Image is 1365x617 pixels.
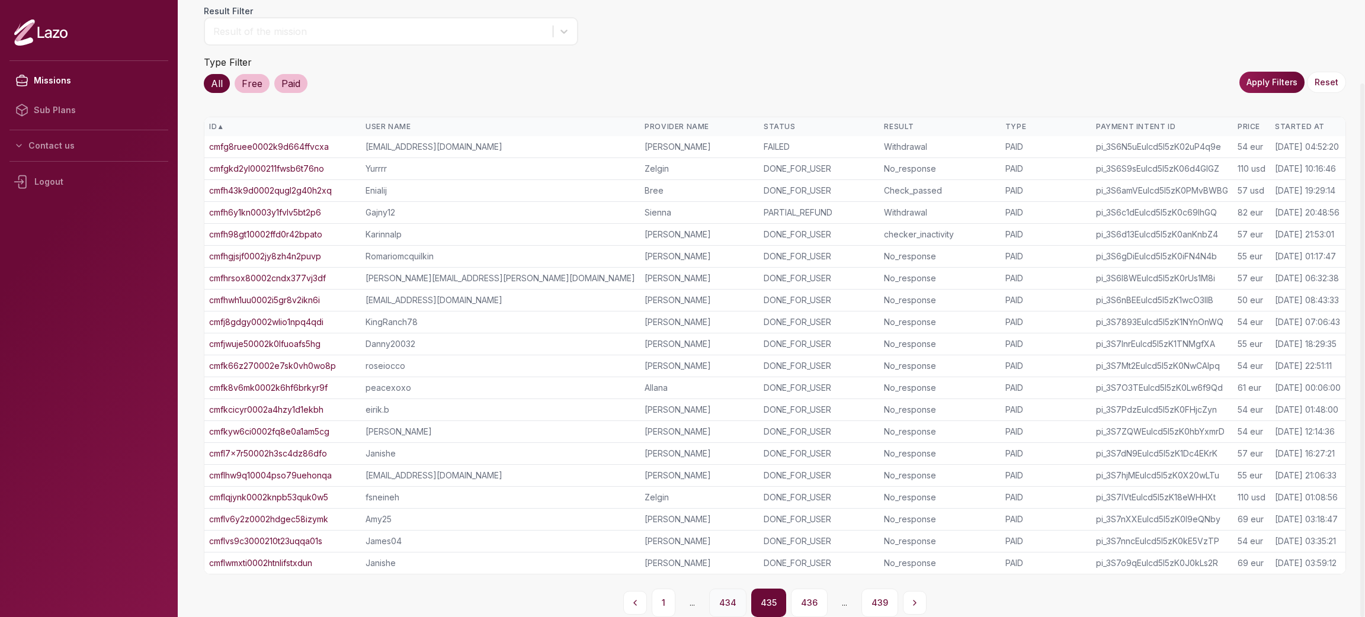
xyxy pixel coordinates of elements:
div: [DATE] 19:29:14 [1275,185,1335,197]
div: Amy25 [366,513,635,525]
div: PAID [1005,404,1087,416]
div: pi_3S7893Eulcd5I5zK1NYnOnWQ [1096,316,1228,328]
div: PARTIAL_REFUND [764,207,874,218]
button: 1 [652,589,675,617]
div: 54 eur [1238,316,1265,328]
div: 50 eur [1238,294,1265,306]
div: [DATE] 20:48:56 [1275,207,1340,218]
div: [DATE] 21:53:01 [1275,229,1334,240]
a: cmfh43k9d0002qugl2g40h2xq [209,185,332,197]
div: [DATE] 00:06:00 [1275,382,1341,394]
div: [PERSON_NAME] [645,360,754,372]
div: [DATE] 03:18:47 [1275,513,1338,525]
div: No_response [884,360,996,372]
div: PAID [1005,250,1087,262]
div: 69 eur [1238,513,1265,525]
div: PAID [1005,426,1087,438]
div: DONE_FOR_USER [764,294,874,306]
div: Enialij [366,185,635,197]
div: 55 eur [1238,338,1265,350]
div: No_response [884,272,996,284]
div: pi_3S7O3TEulcd5I5zK0Lw6f9Qd [1096,382,1228,394]
div: 54 eur [1238,360,1265,372]
div: Result [884,122,996,131]
div: [PERSON_NAME] [645,557,754,569]
div: Zelgin [645,163,754,175]
div: [DATE] 03:59:12 [1275,557,1337,569]
div: [PERSON_NAME] [645,470,754,481]
div: [EMAIL_ADDRESS][DOMAIN_NAME] [366,294,635,306]
span: ... [680,592,704,613]
div: 82 eur [1238,207,1265,218]
div: No_response [884,404,996,416]
div: Yurrrr [366,163,635,175]
div: [DATE] 01:48:00 [1275,404,1338,416]
div: pi_3S7PdzEulcd5I5zK0FHjcZyn [1096,404,1228,416]
button: Contact us [9,135,168,156]
div: No_response [884,470,996,481]
div: Janishe [366,557,635,569]
a: cmfl7x7r50002h3sc4dz86dfo [209,448,327,459]
button: 435 [751,589,786,617]
div: [PERSON_NAME] [366,426,635,438]
div: [DATE] 16:27:21 [1275,448,1335,459]
div: [PERSON_NAME] [645,448,754,459]
button: 439 [861,589,898,617]
button: Previous page [623,591,647,615]
div: DONE_FOR_USER [764,491,874,503]
div: pi_3S6c1dEulcd5I5zK0c69lhGQ [1096,207,1228,218]
a: cmflv6y2z0002hdgec58izymk [209,513,328,525]
div: ID [209,122,356,131]
div: [EMAIL_ADDRESS][DOMAIN_NAME] [366,141,635,153]
div: Zelgin [645,491,754,503]
div: 57 eur [1238,272,1265,284]
div: Status [764,122,874,131]
button: Next page [903,591,927,615]
div: 61 eur [1238,382,1265,394]
div: Romariomcquilkin [366,250,635,262]
div: DONE_FOR_USER [764,557,874,569]
a: cmfk8v6mk0002k6hf6brkyr9f [209,382,328,394]
div: DONE_FOR_USER [764,470,874,481]
a: Missions [9,66,168,95]
div: 110 usd [1238,491,1265,503]
div: pi_3S7ZQWEulcd5I5zK0hbYxmrD [1096,426,1228,438]
div: pi_3S6l8WEulcd5I5zK0rUs1M8i [1096,272,1228,284]
div: 69 eur [1238,557,1265,569]
div: No_response [884,426,996,438]
div: 57 usd [1238,185,1265,197]
div: No_response [884,513,996,525]
div: Gajny12 [366,207,635,218]
div: [DATE] 04:52:20 [1275,141,1339,153]
div: peacexoxo [366,382,635,394]
div: [DATE] 07:06:43 [1275,316,1340,328]
div: [DATE] 10:16:46 [1275,163,1336,175]
button: Apply Filters [1239,72,1305,93]
div: pi_3S6N5uEulcd5I5zK02uP4q9e [1096,141,1228,153]
div: No_response [884,338,996,350]
div: Provider Name [645,122,754,131]
div: DONE_FOR_USER [764,513,874,525]
div: Check_passed [884,185,996,197]
div: PAID [1005,470,1087,481]
a: cmfhgjsjf0002jy8zh4n2puvp [209,250,321,262]
div: DONE_FOR_USER [764,316,874,328]
div: [DATE] 01:17:47 [1275,250,1336,262]
div: [DATE] 08:43:33 [1275,294,1339,306]
div: pi_3S6gDiEulcd5I5zK0iFN4N4b [1096,250,1228,262]
div: DONE_FOR_USER [764,185,874,197]
div: [DATE] 12:14:36 [1275,426,1335,438]
div: checker_inactivity [884,229,996,240]
div: [PERSON_NAME][EMAIL_ADDRESS][PERSON_NAME][DOMAIN_NAME] [366,272,635,284]
div: DONE_FOR_USER [764,360,874,372]
div: DONE_FOR_USER [764,535,874,547]
div: [PERSON_NAME] [645,272,754,284]
a: cmfkcicyr0002a4hzy1d1ekbh [209,404,323,416]
div: DONE_FOR_USER [764,163,874,175]
a: cmflvs9c3000210t23uqqa01s [209,535,322,547]
div: Paid [274,74,307,93]
a: cmfhwh1uu0002i5gr8v2ikn6i [209,294,320,306]
a: cmfkyw6ci0002fq8e0a1am5cg [209,426,329,438]
div: 57 eur [1238,448,1265,459]
div: Janishe [366,448,635,459]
